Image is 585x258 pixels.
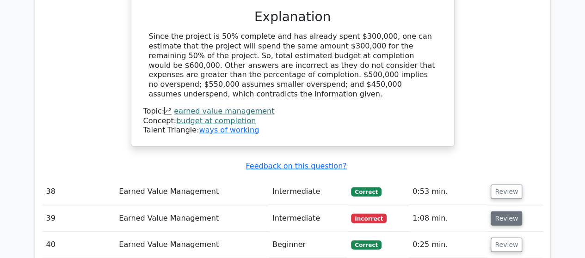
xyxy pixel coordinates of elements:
[143,107,442,116] div: Topic:
[149,9,437,25] h3: Explanation
[149,32,437,99] div: Since the project is 50% complete and has already spent $300,000, one can estimate that the proje...
[43,205,116,232] td: 39
[174,107,274,115] a: earned value management
[43,232,116,258] td: 40
[351,214,387,223] span: Incorrect
[43,179,116,205] td: 38
[143,116,442,126] div: Concept:
[176,116,256,125] a: budget at completion
[409,232,487,258] td: 0:25 min.
[269,232,348,258] td: Beginner
[409,179,487,205] td: 0:53 min.
[269,205,348,232] td: Intermediate
[409,205,487,232] td: 1:08 min.
[351,240,381,250] span: Correct
[115,205,269,232] td: Earned Value Management
[199,126,259,134] a: ways of working
[143,107,442,135] div: Talent Triangle:
[269,179,348,205] td: Intermediate
[491,185,522,199] button: Review
[351,187,381,197] span: Correct
[246,162,346,170] a: Feedback on this question?
[491,211,522,226] button: Review
[115,232,269,258] td: Earned Value Management
[115,179,269,205] td: Earned Value Management
[491,238,522,252] button: Review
